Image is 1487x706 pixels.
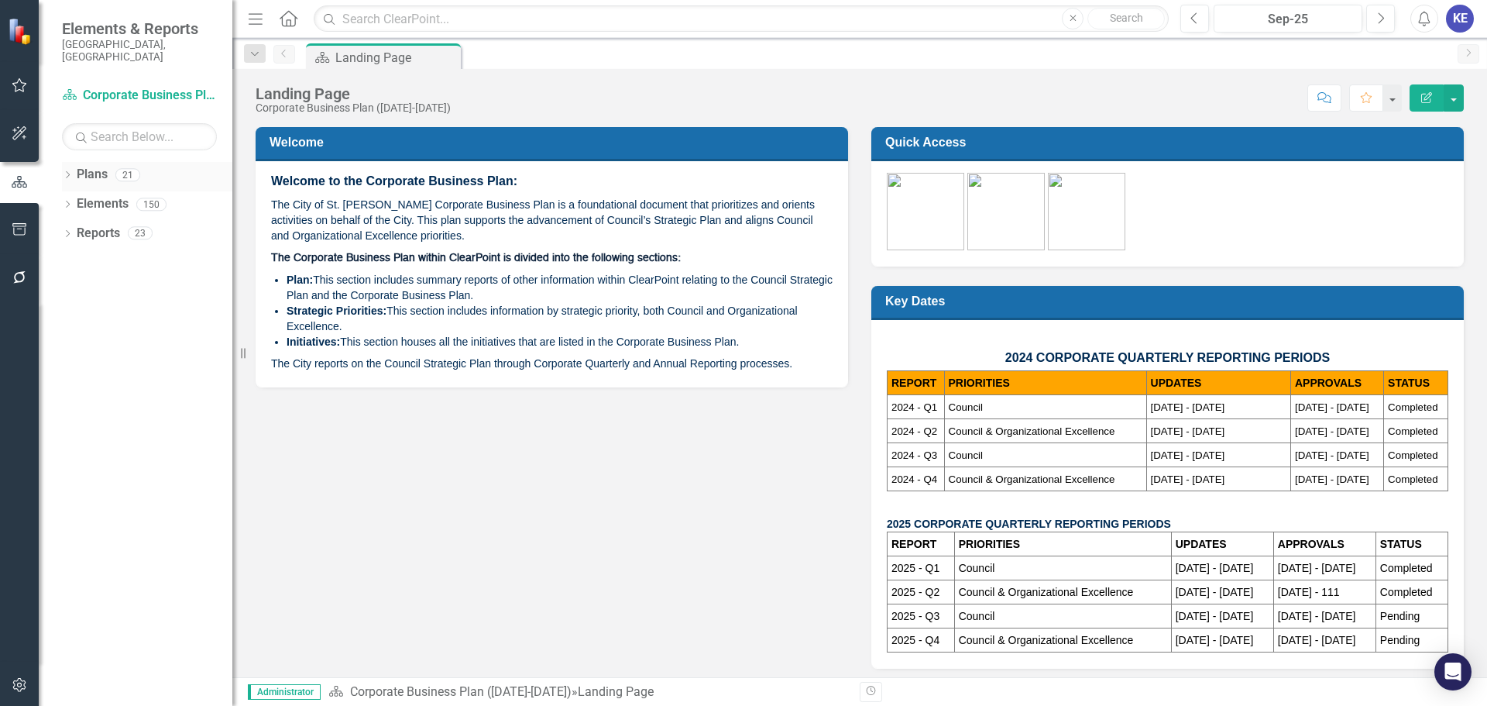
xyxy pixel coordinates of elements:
[1388,449,1437,461] span: Completed
[1380,560,1444,576] p: Completed
[1151,474,1225,485] span: [DATE] - [DATE]
[314,5,1169,33] input: Search ClearPoint...
[335,48,457,67] div: Landing Page
[885,135,1455,150] h3: Quick Access
[891,474,937,485] span: 2024 - Q4
[115,168,140,181] div: 21
[891,449,937,461] span: 2024 - Q3
[287,274,313,286] strong: Plan:
[350,684,572,699] a: Corporate Business Plan ([DATE]-[DATE])
[1380,632,1444,648] p: Pending
[1273,532,1375,556] th: APPROVALS
[1087,8,1165,29] button: Search
[944,371,1146,395] th: PRIORITIES
[888,580,955,604] td: 2025 - Q2
[1295,425,1369,437] span: [DATE] - [DATE]
[1388,425,1437,437] span: Completed
[1434,653,1472,691] div: Open Intercom Messenger
[1273,604,1375,629] td: [DATE] - [DATE]
[287,305,383,317] strong: Strategic Priorities
[383,305,387,317] strong: :
[271,194,833,246] p: The City of St. [PERSON_NAME] Corporate Business Plan is a foundational document that prioritizes...
[949,474,1115,485] span: Council & Organizational Excellence
[62,123,217,150] input: Search Below...
[891,401,937,413] span: 2024 - Q1
[888,371,945,395] th: REPORT
[1290,371,1383,395] th: APPROVALS
[287,303,833,334] li: This section includes information by strategic priority, both Council and Organizational Excellence.
[954,532,1171,556] th: PRIORITIES
[954,580,1171,604] td: Council & Organizational Excellence
[256,85,451,102] div: Landing Page
[1295,449,1369,461] span: [DATE] - [DATE]
[1146,371,1290,395] th: UPDATES
[271,174,517,188] span: Welcome to the Corporate Business Plan:
[578,684,654,699] div: Landing Page
[887,173,964,250] img: CBP-green%20v2.png
[949,449,983,461] span: Council
[885,294,1455,308] h3: Key Dates
[954,556,1171,580] td: Council
[62,87,217,105] a: Corporate Business Plan ([DATE]-[DATE])
[1446,5,1474,33] button: KE
[949,425,1115,437] span: Council & Organizational Excellence
[328,684,848,701] div: »
[954,604,1171,629] td: Council
[1110,12,1143,24] span: Search
[1171,604,1273,629] td: [DATE] - [DATE]
[949,401,983,413] span: Council
[62,38,217,64] small: [GEOGRAPHIC_DATA], [GEOGRAPHIC_DATA]
[1388,474,1437,485] span: Completed
[270,135,840,150] h3: Welcome
[888,604,955,629] td: 2025 - Q3
[1384,371,1448,395] th: STATUS
[1151,401,1225,413] span: [DATE] - [DATE]
[136,198,167,211] div: 150
[1176,632,1269,648] p: [DATE] - [DATE]
[1151,449,1225,461] span: [DATE] - [DATE]
[1273,629,1375,653] td: [DATE] - [DATE]
[1171,556,1273,580] td: [DATE] - [DATE]
[1219,10,1357,29] div: Sep-25
[256,102,451,114] div: Corporate Business Plan ([DATE]-[DATE])
[1151,425,1225,437] span: [DATE] - [DATE]
[1375,604,1448,629] td: Pending
[888,556,955,580] td: 2025 - Q1
[1048,173,1125,250] img: Training-green%20v2.png
[1295,474,1369,485] span: [DATE] - [DATE]
[1375,532,1448,556] th: STATUS
[1273,556,1375,580] td: [DATE] - [DATE]
[128,227,153,240] div: 23
[271,253,681,263] span: The Corporate Business Plan within ClearPoint is divided into the following sections:
[888,532,955,556] th: REPORT
[888,629,955,653] td: 2025 - Q4
[8,18,35,45] img: ClearPoint Strategy
[954,629,1171,653] td: Council & Organizational Excellence
[1388,401,1437,413] span: Completed
[287,336,340,348] strong: Initiatives:
[1005,351,1330,364] span: 2024 CORPORATE QUARTERLY REPORTING PERIODS
[1273,580,1375,604] td: [DATE] - 111
[271,357,792,370] span: The City reports on the Council Strategic Plan through Corporate Quarterly and Annual Reporting p...
[248,684,321,700] span: Administrator
[62,19,217,38] span: Elements & Reports
[1375,580,1448,604] td: Completed
[1171,532,1273,556] th: UPDATES
[967,173,1045,250] img: Assignments.png
[1171,580,1273,604] td: [DATE] - [DATE]
[1295,401,1369,413] span: [DATE] - [DATE]
[287,272,833,303] li: This section includes summary reports of other information within ClearPoint relating to the Coun...
[77,166,108,184] a: Plans
[1214,5,1362,33] button: Sep-25
[77,195,129,213] a: Elements
[891,425,937,437] span: 2024 - Q2
[77,225,120,243] a: Reports
[287,334,833,350] li: This section houses all the initiatives that are listed in the Corporate Business Plan.
[887,518,1171,530] strong: 2025 CORPORATE QUARTERLY REPORTING PERIODS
